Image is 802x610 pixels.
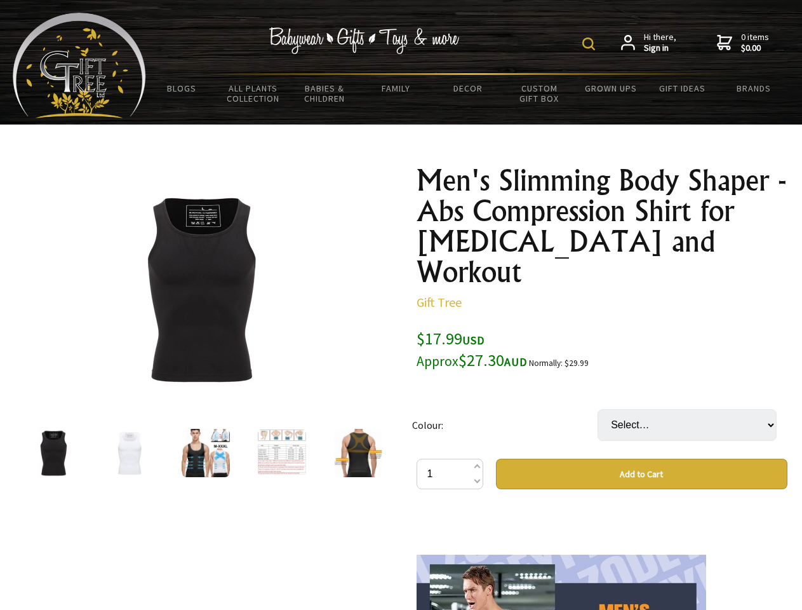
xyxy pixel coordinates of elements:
a: Gift Tree [417,294,462,310]
button: Add to Cart [496,459,787,489]
a: Babies & Children [289,75,361,112]
img: Men's Slimming Body Shaper - Abs Compression Shirt for Gynecomastia and Workout [182,429,230,477]
a: Hi there,Sign in [621,32,676,54]
img: Men's Slimming Body Shaper - Abs Compression Shirt for Gynecomastia and Workout [102,190,300,388]
img: product search [582,37,595,50]
strong: Sign in [644,43,676,54]
h1: Men's Slimming Body Shaper - Abs Compression Shirt for [MEDICAL_DATA] and Workout [417,165,787,287]
small: Approx [417,353,458,370]
span: AUD [504,355,527,369]
a: Decor [432,75,504,102]
img: Men's Slimming Body Shaper - Abs Compression Shirt for Gynecomastia and Workout [258,429,306,477]
a: Gift Ideas [646,75,718,102]
img: Men's Slimming Body Shaper - Abs Compression Shirt for Gynecomastia and Workout [105,429,154,477]
img: Babyware - Gifts - Toys and more... [13,13,146,118]
img: Men's Slimming Body Shaper - Abs Compression Shirt for Gynecomastia and Workout [29,429,77,477]
small: Normally: $29.99 [529,358,589,369]
span: $17.99 $27.30 [417,328,527,370]
a: BLOGS [146,75,218,102]
span: Hi there, [644,32,676,54]
strong: $0.00 [741,43,769,54]
img: Babywear - Gifts - Toys & more [269,27,460,54]
a: Family [361,75,432,102]
span: 0 items [741,31,769,54]
a: Custom Gift Box [504,75,575,112]
a: 0 items$0.00 [717,32,769,54]
a: All Plants Collection [218,75,290,112]
a: Brands [718,75,790,102]
img: Men's Slimming Body Shaper - Abs Compression Shirt for Gynecomastia and Workout [334,429,382,477]
span: USD [462,333,485,348]
a: Grown Ups [575,75,646,102]
td: Colour: [412,391,598,459]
